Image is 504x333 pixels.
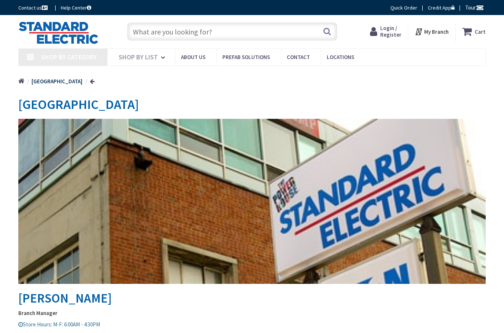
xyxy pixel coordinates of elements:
span: [GEOGRAPHIC_DATA] [18,96,139,113]
a: Help Center [61,4,91,11]
strong: Cart [475,25,486,38]
span: Shop By List [119,53,158,61]
span: Contact [287,54,310,61]
span: About Us [181,54,205,61]
a: Cart [462,25,486,38]
div: My Branch [415,25,449,38]
a: Quick Order [390,4,417,11]
span: Locations [327,54,354,61]
strong: Branch Manager [18,309,486,317]
a: Credit App [428,4,455,11]
strong: [GEOGRAPHIC_DATA] [31,78,82,85]
span: Login / Register [380,25,401,38]
span: Prefab Solutions [222,54,270,61]
span: Store Hours: M-F: 6:00AM - 4:30PM [18,321,100,328]
img: Standard Electric [18,21,99,44]
strong: My Branch [424,28,449,35]
span: Tour [465,4,484,11]
a: Login / Register [370,25,401,38]
a: Contact us [18,4,49,11]
span: Shop By Category [41,53,97,61]
input: What are you looking for? [127,22,337,41]
h2: [PERSON_NAME] [18,119,486,305]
